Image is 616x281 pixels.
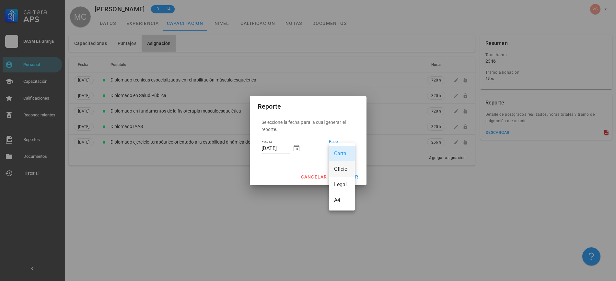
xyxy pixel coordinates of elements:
label: Papel [329,139,339,144]
button: cancelar [298,171,330,183]
p: Seleccione la fecha para la cual generar el reporte. [262,119,355,133]
div: PapelCarta [329,143,355,154]
div: Reporte [258,101,281,112]
label: Fecha [262,139,272,144]
span: cancelar [300,174,327,179]
div: Oficio [334,166,350,172]
div: Carta [334,150,350,157]
div: Legal [334,181,350,188]
div: A4 [334,197,350,203]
